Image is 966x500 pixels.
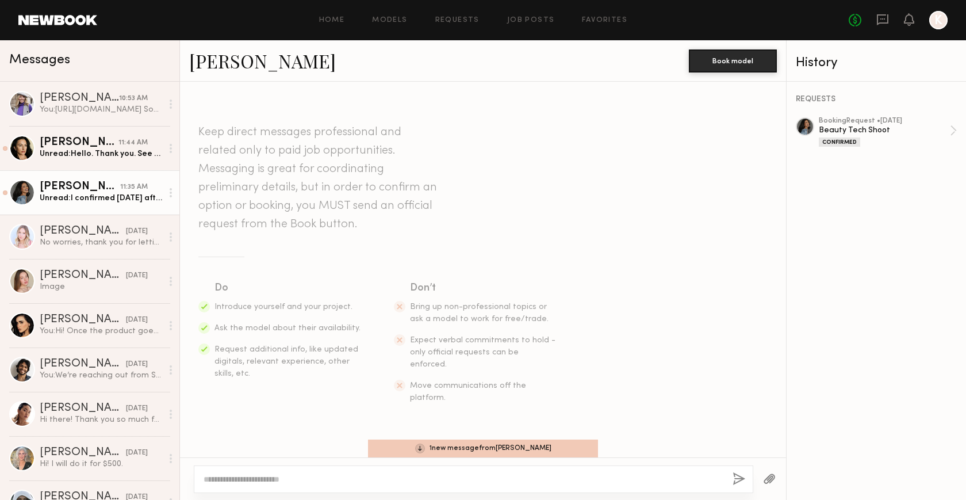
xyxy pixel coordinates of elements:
[9,54,70,67] span: Messages
[40,403,126,414] div: [PERSON_NAME]
[40,281,162,292] div: Image
[368,440,598,457] div: 1 new message from [PERSON_NAME]
[796,56,957,70] div: History
[214,325,361,332] span: Ask the model about their availability.
[410,337,555,368] span: Expect verbal commitments to hold - only official requests can be enforced.
[189,48,336,73] a: [PERSON_NAME]
[126,315,148,326] div: [DATE]
[40,459,162,470] div: Hi! I will do it for $500.
[40,137,118,148] div: [PERSON_NAME]
[410,382,526,402] span: Move communications off the platform.
[40,237,162,248] div: No worries, thank you for letting me know :) Looking forward to the shoot!
[40,314,126,326] div: [PERSON_NAME]
[410,303,549,323] span: Bring up non-professional topics or ask a model to work for free/trade.
[319,17,345,24] a: Home
[40,358,126,370] div: [PERSON_NAME]
[582,17,627,24] a: Favorites
[796,96,957,104] div: REQUESTS
[126,359,148,370] div: [DATE]
[40,181,120,193] div: [PERSON_NAME]
[214,303,352,311] span: Introduce yourself and your project.
[40,226,126,237] div: [PERSON_NAME]
[120,182,148,193] div: 11:35 AM
[119,93,148,104] div: 10:53 AM
[507,17,555,24] a: Job Posts
[410,280,557,296] div: Don’t
[126,270,148,281] div: [DATE]
[819,138,860,147] div: Confirmed
[819,117,950,125] div: booking Request • [DATE]
[929,11,948,29] a: K
[214,280,362,296] div: Do
[126,403,148,414] div: [DATE]
[40,326,162,337] div: You: Hi! Once the product goes live I can share!
[118,138,148,148] div: 11:44 AM
[40,370,162,381] div: You: We’re reaching out from SUTRA—we’ll be at a trade show this week in [GEOGRAPHIC_DATA] at the...
[819,117,957,147] a: bookingRequest •[DATE]Beauty Tech ShootConfirmed
[40,104,162,115] div: You: [URL][DOMAIN_NAME] Something similar to this but without the text!
[198,123,440,234] header: Keep direct messages professional and related only to paid job opportunities. Messaging is great ...
[435,17,480,24] a: Requests
[819,125,950,136] div: Beauty Tech Shoot
[40,447,126,459] div: [PERSON_NAME]
[126,226,148,237] div: [DATE]
[126,448,148,459] div: [DATE]
[689,49,777,72] button: Book model
[40,93,119,104] div: [PERSON_NAME]
[40,270,126,281] div: [PERSON_NAME]
[689,55,777,65] a: Book model
[372,17,407,24] a: Models
[40,193,162,204] div: Unread: I confirmed [DATE] after you said it is [DATE]
[40,148,162,159] div: Unread: Hello. Thank you. See you [DATE].
[214,346,358,377] span: Request additional info, like updated digitals, relevant experience, other skills, etc.
[40,414,162,425] div: Hi there! Thank you so much for reaching out and considering me for this opportunity , I’d love t...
